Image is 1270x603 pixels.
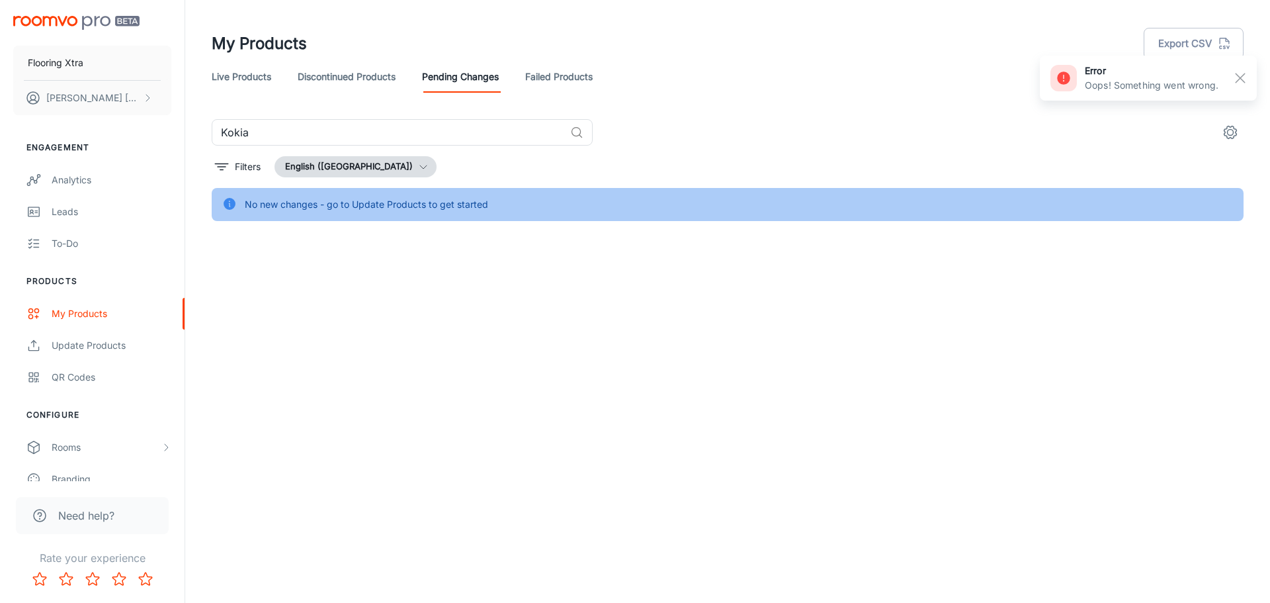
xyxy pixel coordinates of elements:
[13,46,171,80] button: Flooring Xtra
[422,61,499,93] a: Pending Changes
[245,192,488,217] div: No new changes - go to Update Products to get started
[28,56,83,70] p: Flooring Xtra
[13,16,140,30] img: Roomvo PRO Beta
[212,119,565,146] input: Search
[298,61,396,93] a: Discontinued Products
[13,81,171,115] button: [PERSON_NAME] [PERSON_NAME]
[212,32,307,56] h1: My Products
[525,61,593,93] a: Failed Products
[1217,119,1244,146] button: settings
[1085,64,1218,78] h6: error
[212,61,271,93] a: Live Products
[52,173,171,187] div: Analytics
[52,205,171,219] div: Leads
[1144,28,1244,60] button: Export CSV
[235,160,261,174] p: Filters
[52,236,171,251] div: To-do
[275,156,437,177] button: English ([GEOGRAPHIC_DATA])
[1085,78,1218,93] p: Oops! Something went wrong.
[46,91,140,105] p: [PERSON_NAME] [PERSON_NAME]
[212,156,264,177] button: filter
